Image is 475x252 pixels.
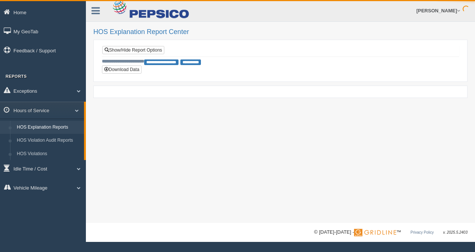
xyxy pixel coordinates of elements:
div: © [DATE]-[DATE] - ™ [314,228,468,236]
a: HOS Violation Audit Reports [13,134,84,147]
img: Gridline [354,229,396,236]
span: v. 2025.5.2403 [443,230,468,234]
a: HOS Explanation Reports [13,121,84,134]
a: Privacy Policy [410,230,434,234]
button: Download Data [102,65,142,74]
h2: HOS Explanation Report Center [93,28,468,36]
a: Show/Hide Report Options [102,46,164,54]
a: HOS Violations [13,147,84,161]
